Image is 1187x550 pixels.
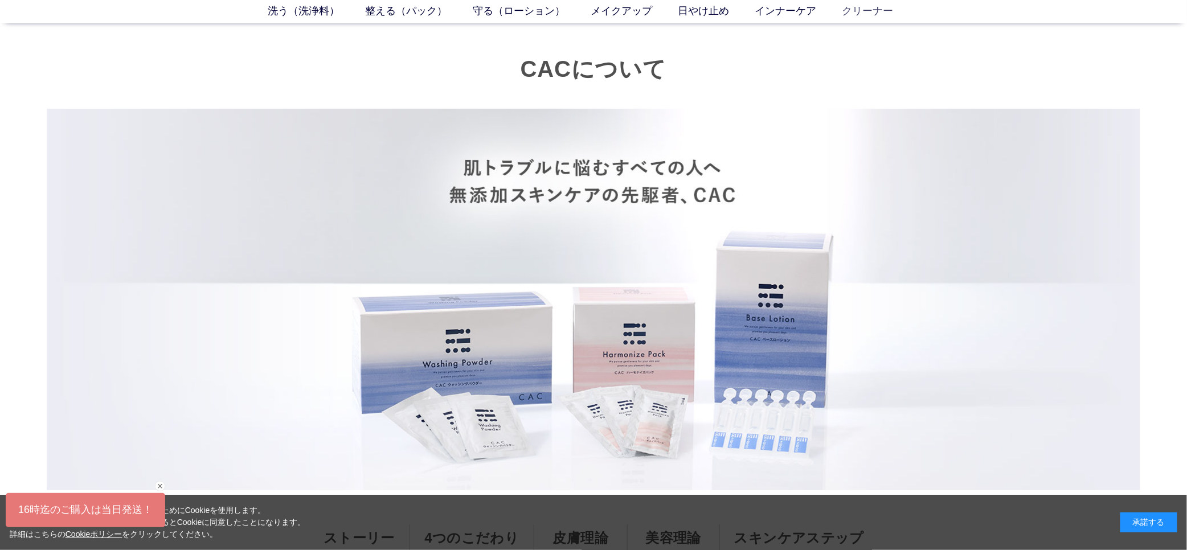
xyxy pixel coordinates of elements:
div: 承諾する [1120,512,1177,532]
a: 洗う（洗浄料） [268,3,366,19]
a: クリーナー [842,3,919,19]
a: 整える（パック） [366,3,473,19]
a: メイクアップ [591,3,678,19]
a: インナーケア [755,3,842,19]
a: Cookieポリシー [66,530,122,539]
a: 守る（ローション） [473,3,591,19]
a: 日やけ止め [678,3,755,19]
